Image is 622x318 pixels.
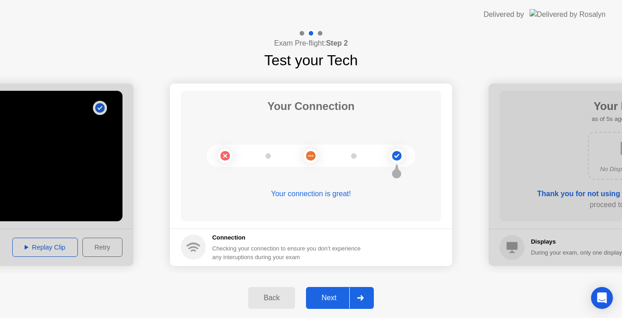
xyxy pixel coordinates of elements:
b: Step 2 [326,39,348,47]
h4: Exam Pre-flight: [274,38,348,49]
h1: Test your Tech [264,49,358,71]
div: Next [309,294,349,302]
div: Delivered by [484,9,524,20]
div: Open Intercom Messenger [591,287,613,309]
div: Back [251,294,292,302]
button: Back [248,287,295,309]
h5: Connection [212,233,366,242]
button: Next [306,287,374,309]
div: Checking your connection to ensure you don’t experience any interuptions during your exam [212,244,366,261]
img: Delivered by Rosalyn [530,9,606,20]
div: Your connection is great! [181,188,441,199]
h1: Your Connection [267,98,355,115]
